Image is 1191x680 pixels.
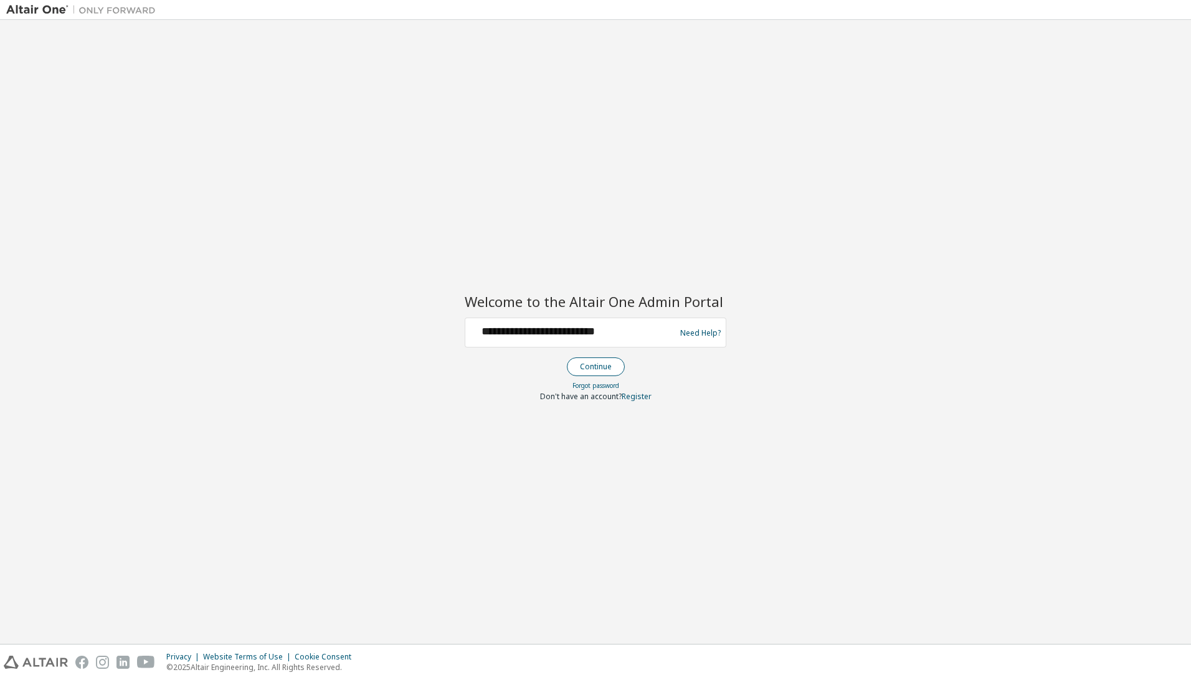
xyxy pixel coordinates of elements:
[622,391,652,402] a: Register
[572,381,619,390] a: Forgot password
[4,656,68,669] img: altair_logo.svg
[137,656,155,669] img: youtube.svg
[203,652,295,662] div: Website Terms of Use
[6,4,162,16] img: Altair One
[116,656,130,669] img: linkedin.svg
[295,652,359,662] div: Cookie Consent
[166,652,203,662] div: Privacy
[465,293,726,310] h2: Welcome to the Altair One Admin Portal
[540,391,622,402] span: Don't have an account?
[96,656,109,669] img: instagram.svg
[567,357,625,376] button: Continue
[166,662,359,673] p: © 2025 Altair Engineering, Inc. All Rights Reserved.
[75,656,88,669] img: facebook.svg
